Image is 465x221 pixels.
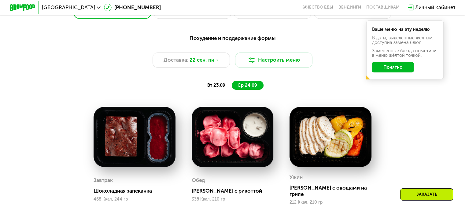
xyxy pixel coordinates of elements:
span: ср 24.09 [238,82,257,88]
span: вт 23.09 [207,82,225,88]
div: Ужин [290,172,303,182]
span: [GEOGRAPHIC_DATA] [42,5,95,10]
div: Ваше меню на эту неделю [372,27,438,32]
div: Завтрак [94,176,113,185]
div: Заменённые блюда пометили в меню жёлтой точкой. [372,49,438,58]
div: [PERSON_NAME] с рикоттой [192,188,279,194]
div: Шоколадная запеканка [94,188,180,194]
a: Качество еды [301,5,333,10]
div: В даты, выделенные желтым, доступна замена блюд. [372,36,438,45]
div: Заказать [400,188,453,201]
div: поставщикам [366,5,400,10]
div: Обед [192,176,205,185]
button: Настроить меню [235,53,313,68]
div: [PERSON_NAME] с овощами на гриле [290,185,376,197]
div: 212 Ккал, 210 гр [290,200,371,205]
a: Вендинги [338,5,361,10]
div: 338 Ккал, 210 гр [192,197,274,202]
div: Похудение и поддержание формы [41,34,424,42]
div: 468 Ккал, 244 гр [94,197,175,202]
span: 22 сен, пн [190,56,214,64]
button: Понятно [372,62,414,72]
a: [PHONE_NUMBER] [104,4,161,11]
div: Личный кабинет [415,4,455,11]
span: Доставка: [164,56,188,64]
